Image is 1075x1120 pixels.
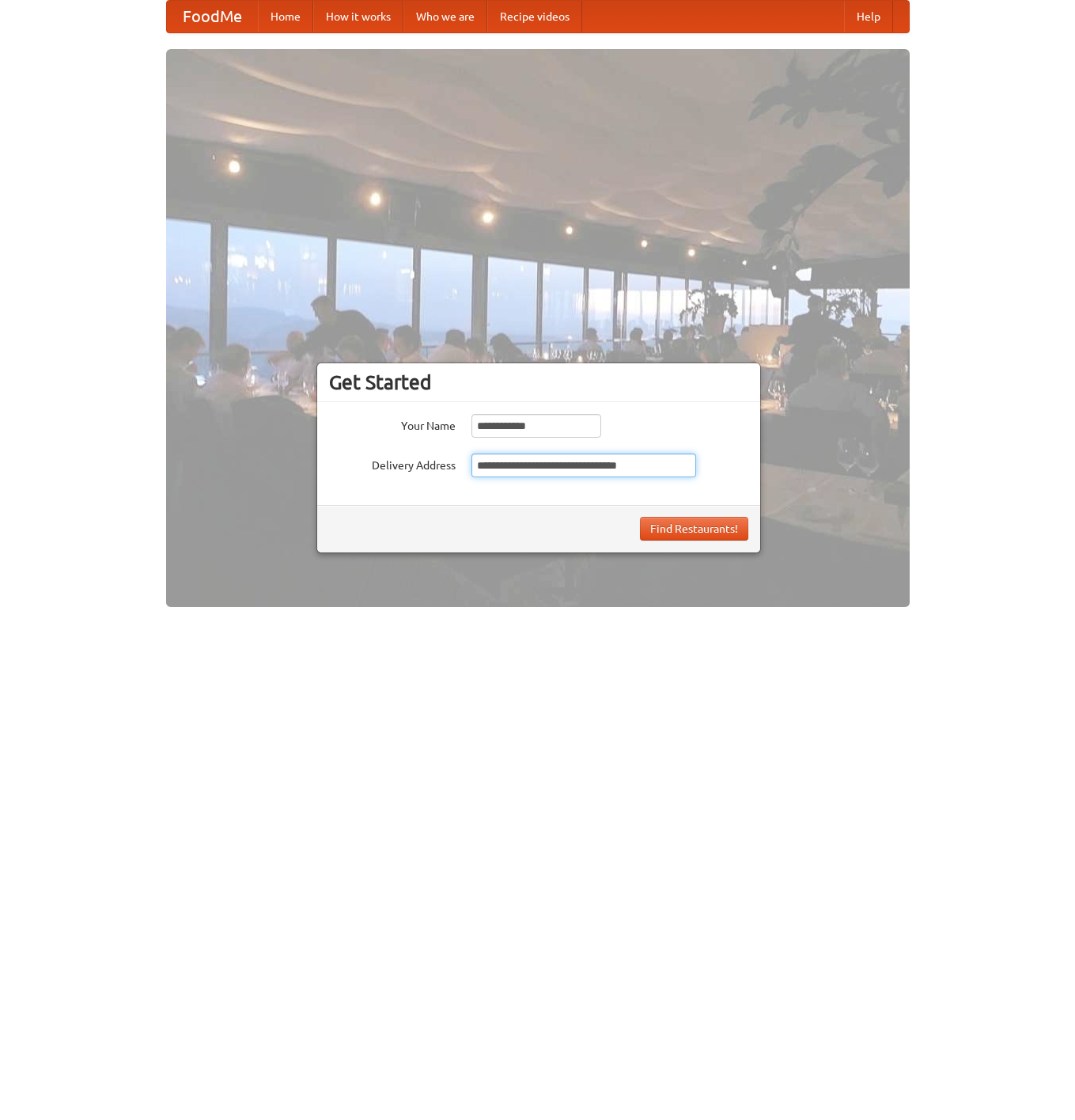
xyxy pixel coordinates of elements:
a: FoodMe [167,1,258,32]
a: Recipe videos [487,1,582,32]
button: Find Restaurants! [640,517,748,541]
h3: Get Started [329,370,748,394]
label: Delivery Address [329,454,456,473]
label: Your Name [329,414,456,434]
a: Home [258,1,313,32]
a: Who we are [403,1,487,32]
a: How it works [313,1,403,32]
a: Help [844,1,893,32]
